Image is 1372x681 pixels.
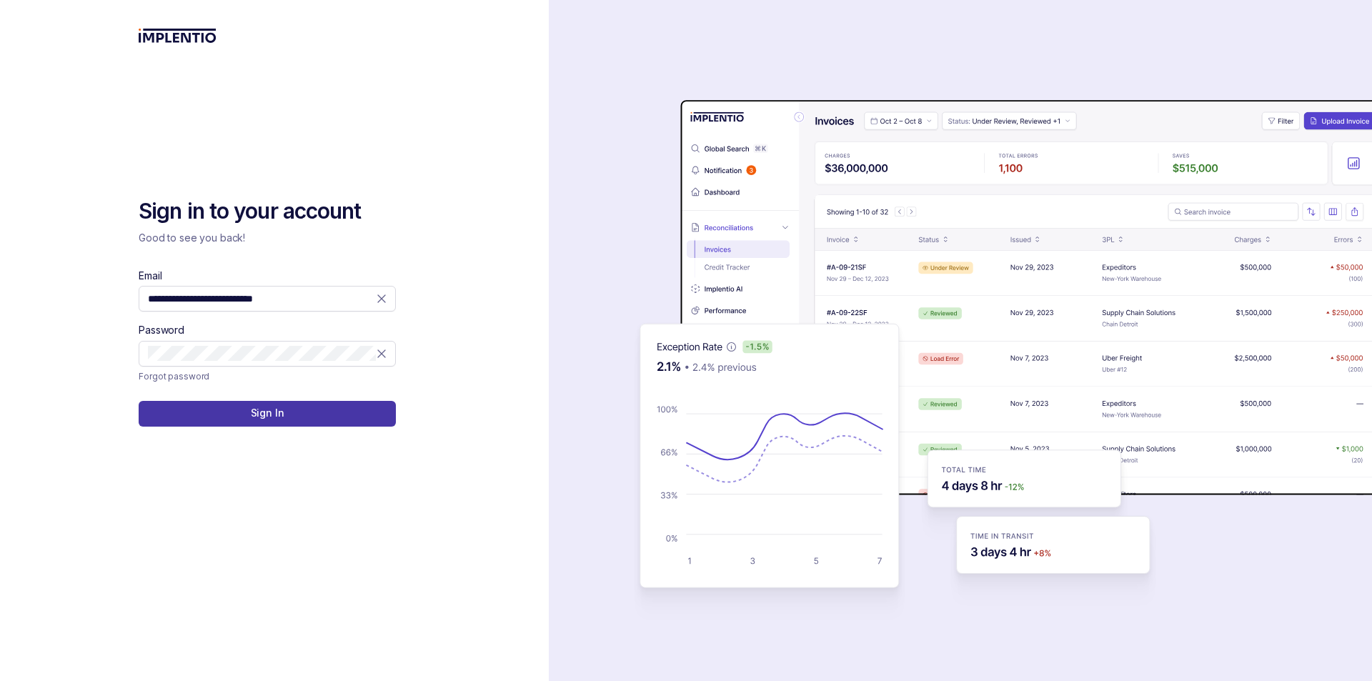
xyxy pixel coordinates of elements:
[139,231,396,245] p: Good to see you back!
[139,29,217,43] img: logo
[139,369,209,384] p: Forgot password
[139,401,396,427] button: Sign In
[139,369,209,384] a: Link Forgot password
[139,269,161,283] label: Email
[139,323,184,337] label: Password
[251,406,284,420] p: Sign In
[139,197,396,226] h2: Sign in to your account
